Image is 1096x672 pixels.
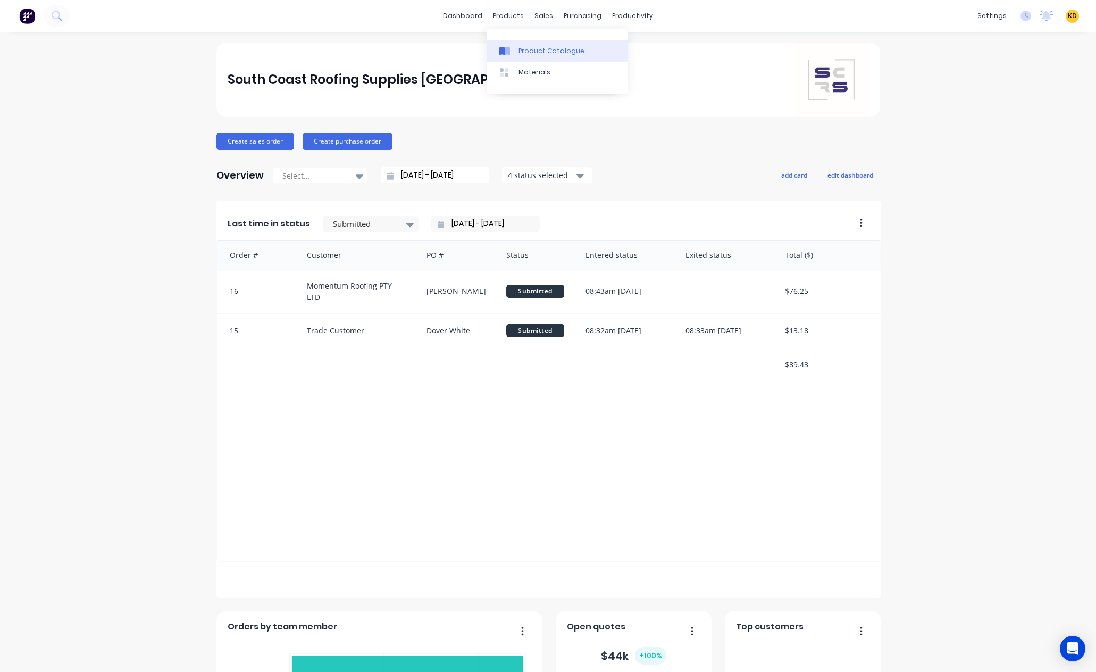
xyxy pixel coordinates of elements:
[228,69,560,90] div: South Coast Roofing Supplies [GEOGRAPHIC_DATA]
[774,348,881,381] div: $89.43
[675,241,774,269] div: Exited status
[19,8,35,24] img: Factory
[1060,636,1085,661] div: Open Intercom Messenger
[217,314,297,348] div: 15
[635,647,666,665] div: + 100 %
[518,46,584,56] div: Product Catalogue
[601,647,666,665] div: $ 44k
[444,216,536,232] input: Filter by date
[228,217,310,230] span: Last time in status
[558,8,607,24] div: purchasing
[774,168,814,182] button: add card
[502,167,592,183] button: 4 status selected
[508,170,575,181] div: 4 status selected
[774,314,881,348] div: $13.18
[575,241,674,269] div: Entered status
[296,241,416,269] div: Customer
[228,620,337,633] span: Orders by team member
[217,241,297,269] div: Order #
[607,8,658,24] div: productivity
[296,314,416,348] div: Trade Customer
[416,241,496,269] div: PO #
[575,314,674,348] div: 08:32am [DATE]
[794,43,868,117] img: South Coast Roofing Supplies Southern Highlands
[774,270,881,313] div: $76.25
[972,8,1012,24] div: settings
[296,270,416,313] div: Momentum Roofing PTY LTD
[487,62,628,83] a: Materials
[774,241,881,269] div: Total ($)
[303,133,392,150] button: Create purchase order
[496,241,575,269] div: Status
[529,8,558,24] div: sales
[216,165,264,186] div: Overview
[487,40,628,61] a: Product Catalogue
[416,314,496,348] div: Dover White
[1068,11,1077,21] span: KD
[216,133,294,150] button: Create sales order
[821,168,880,182] button: edit dashboard
[518,68,550,77] div: Materials
[217,270,297,313] div: 16
[438,8,488,24] a: dashboard
[567,620,625,633] span: Open quotes
[416,270,496,313] div: [PERSON_NAME]
[575,270,674,313] div: 08:43am [DATE]
[675,314,774,348] div: 08:33am [DATE]
[488,8,529,24] div: products
[506,285,565,298] span: Submitted
[736,620,804,633] span: Top customers
[506,324,565,337] span: Submitted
